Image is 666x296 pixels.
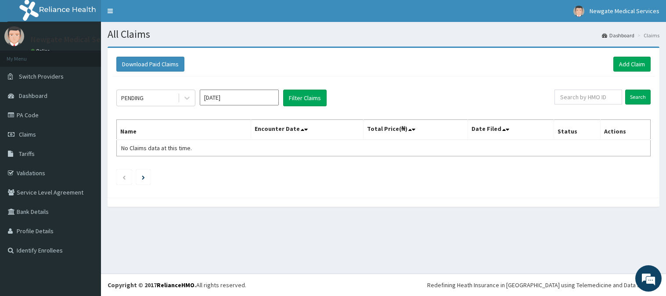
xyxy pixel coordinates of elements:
th: Actions [600,120,650,140]
span: Switch Providers [19,72,64,80]
th: Total Price(₦) [364,120,468,140]
a: Next page [142,173,145,181]
span: Newgate Medical Services [590,7,659,15]
span: No Claims data at this time. [121,144,192,152]
div: Redefining Heath Insurance in [GEOGRAPHIC_DATA] using Telemedicine and Data Science! [427,281,659,289]
a: Online [31,48,52,54]
footer: All rights reserved. [101,274,666,296]
input: Search by HMO ID [554,90,622,105]
a: RelianceHMO [157,281,194,289]
li: Claims [635,32,659,39]
a: Previous page [122,173,126,181]
img: User Image [573,6,584,17]
th: Status [554,120,600,140]
span: Claims [19,130,36,138]
div: PENDING [121,94,144,102]
input: Select Month and Year [200,90,279,105]
span: Dashboard [19,92,47,100]
th: Encounter Date [251,120,364,140]
h1: All Claims [108,29,659,40]
th: Name [117,120,251,140]
button: Filter Claims [283,90,327,106]
button: Download Paid Claims [116,57,184,72]
span: Tariffs [19,150,35,158]
strong: Copyright © 2017 . [108,281,196,289]
img: User Image [4,26,24,46]
p: Newgate Medical Services [31,36,121,43]
a: Add Claim [613,57,651,72]
th: Date Filed [468,120,554,140]
a: Dashboard [602,32,634,39]
input: Search [625,90,651,105]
